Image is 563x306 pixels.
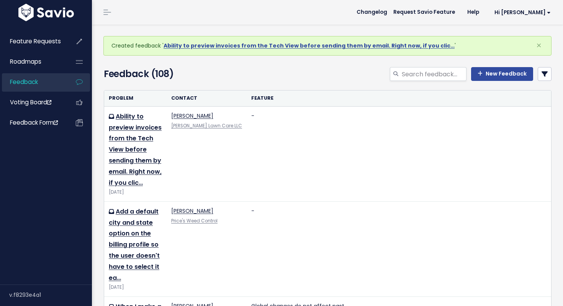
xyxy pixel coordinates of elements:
a: Ability to preview invoices from the Tech View before sending them by email. Right now, if you clic… [164,42,455,49]
a: Help [461,7,485,18]
a: [PERSON_NAME] [171,207,213,215]
span: Voting Board [10,98,51,106]
div: [DATE] [109,188,162,196]
th: Feature [247,90,551,106]
a: Feedback form [2,114,64,132]
span: × [536,39,542,52]
td: - [247,106,551,201]
input: Search feedback... [401,67,466,81]
img: logo-white.9d6f32f41409.svg [16,4,76,21]
div: [DATE] [109,283,162,291]
a: Feedback [2,73,64,91]
a: Request Savio Feature [387,7,461,18]
span: Hi [PERSON_NAME] [494,10,551,15]
a: New Feedback [471,67,533,81]
a: Price's Weed Control [171,218,218,224]
a: [PERSON_NAME] [171,112,213,120]
th: Contact [167,90,247,106]
td: - [247,201,551,296]
th: Problem [104,90,167,106]
a: [PERSON_NAME] Lawn Care LLC [171,123,242,129]
a: Roadmaps [2,53,64,71]
span: Changelog [357,10,387,15]
span: Roadmaps [10,58,41,66]
a: Voting Board [2,94,64,111]
div: v.f8293e4a1 [9,285,92,305]
button: Close [529,36,549,55]
h4: Feedback (108) [104,67,245,81]
span: Feedback [10,78,38,86]
a: Add a default city and state option on the billing profile so the user doesn't have to select it ea… [109,207,160,282]
a: Ability to preview invoices from the Tech View before sending them by email. Right now, if you clic… [109,112,162,187]
div: Created feedback ' ' [103,36,552,56]
span: Feedback form [10,118,58,127]
a: Hi [PERSON_NAME] [485,7,557,18]
span: Feature Requests [10,37,61,45]
a: Feature Requests [2,33,64,50]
